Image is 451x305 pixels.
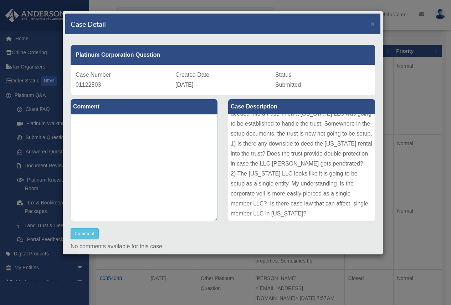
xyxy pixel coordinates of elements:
[228,114,375,221] div: [PERSON_NAME] is setting up asset protection for my [US_STATE] rental. Originally the property wa...
[275,72,291,78] span: Status
[370,20,375,27] button: Close
[275,82,301,88] span: Submitted
[76,72,111,78] span: Case Number
[71,99,217,114] label: Comment
[228,99,375,114] label: Case Description
[71,45,375,65] div: Platinum Corporation Question
[76,82,101,88] span: 01122503
[175,72,209,78] span: Created Date
[71,228,99,239] button: Comment
[370,20,375,28] span: ×
[71,242,375,251] p: No comments available for this case.
[175,82,193,88] span: [DATE]
[71,19,106,29] h4: Case Detail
